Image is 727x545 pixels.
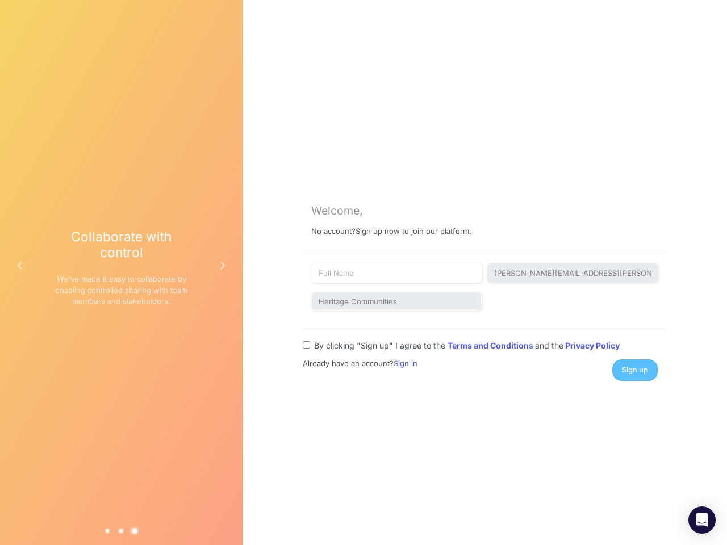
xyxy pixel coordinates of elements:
div: Open Intercom Messenger [688,506,716,534]
h6: No account? [311,227,658,245]
h6: Already have an account? [303,359,472,368]
p: Sign up now to join our platform. [356,227,471,236]
a: Terms and Conditions [448,341,535,350]
input: name@company.com [487,263,658,283]
label: By clicking "Sign up" I agree to the and the [314,339,620,351]
button: 1 [105,527,111,534]
button: Previous [9,254,31,277]
input: Organization [311,292,482,311]
div: Welcome, [311,204,658,217]
button: 2 [118,527,124,534]
p: We've made it easy to collaborate by enabling controlled sharing with team members and stakeholders. [55,274,188,307]
h3: Collaborate with control [55,229,188,260]
button: 3 [130,526,140,535]
button: Next [211,254,234,277]
a: Privacy Policy [565,341,620,350]
input: Full Name [311,263,482,283]
a: Sign in [394,359,417,368]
